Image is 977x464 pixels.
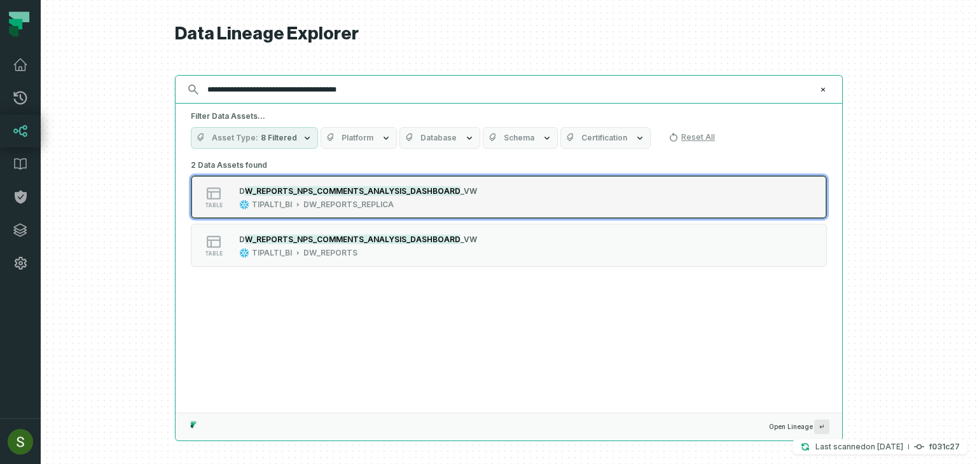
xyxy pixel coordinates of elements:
[191,127,318,149] button: Asset Type8 Filtered
[212,133,258,143] span: Asset Type
[303,200,394,210] div: DW_REPORTS_REPLICA
[815,440,903,453] p: Last scanned
[929,443,960,451] h4: f031c27
[245,186,461,196] mark: W_REPORTS_NPS_COMMENTS_ANALYSIS_DASHBOARD
[239,235,245,244] span: D
[191,111,827,121] h5: Filter Data Assets...
[817,83,829,96] button: Clear search query
[205,202,223,208] span: table
[321,127,397,149] button: Platform
[560,127,651,149] button: Certification
[245,235,461,244] mark: W_REPORTS_NPS_COMMENTS_ANALYSIS_DASHBOARD
[769,420,829,434] span: Open Lineage
[205,250,223,257] span: table
[176,156,842,413] div: Suggestions
[483,127,558,149] button: Schema
[866,442,903,451] relative-time: Jan 1, 2025, 8:56 PM GMT+4
[342,133,373,143] span: Platform
[8,429,33,454] img: avatar of Sandro Piolia
[814,420,829,434] span: Press ↵ to add a new Data Asset to the graph
[261,133,297,143] span: 8 Filtered
[793,439,967,454] button: Last scanned[DATE] 8:56:27 PMf031c27
[504,133,534,143] span: Schema
[252,248,292,258] div: TIPALTI_BI
[303,248,357,258] div: DW_REPORTS
[191,175,827,219] button: tableTIPALTI_BIDW_REPORTS_REPLICA
[399,127,480,149] button: Database
[461,186,477,196] span: _VW
[663,127,720,147] button: Reset All
[175,23,843,45] h1: Data Lineage Explorer
[461,235,477,244] span: _VW
[420,133,457,143] span: Database
[191,156,827,283] div: 2 Data Assets found
[581,133,627,143] span: Certification
[252,200,292,210] div: TIPALTI_BI
[191,224,827,267] button: tableTIPALTI_BIDW_REPORTS
[239,186,245,196] span: D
